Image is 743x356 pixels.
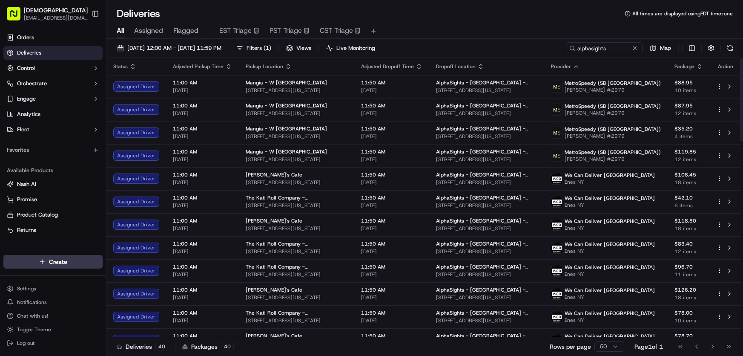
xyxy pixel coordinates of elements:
span: [PERSON_NAME]'s Cafe [246,287,302,293]
button: [DEMOGRAPHIC_DATA][EMAIL_ADDRESS][DOMAIN_NAME] [3,3,88,24]
span: Map [660,44,671,52]
span: Returns [17,226,36,234]
div: Page 1 of 1 [634,342,663,351]
span: AlphaSights - [GEOGRAPHIC_DATA] - Floor 13 [436,148,537,155]
span: [PERSON_NAME] #2979 [565,156,661,162]
span: AlphaSights - [GEOGRAPHIC_DATA] - Floor 11 [436,102,537,109]
span: [EMAIL_ADDRESS][DOMAIN_NAME] [24,14,88,21]
span: $88.95 [674,79,703,86]
span: AlphaSights - [GEOGRAPHIC_DATA] - Floor 14 [436,263,537,270]
span: 11:00 AM [173,125,232,132]
button: Orchestrate [3,77,103,90]
span: 18 items [674,225,703,232]
span: 11:50 AM [361,171,422,178]
span: The Kati Roll Company - [GEOGRAPHIC_DATA] [246,194,347,201]
span: Pickup Location [246,63,283,70]
span: [STREET_ADDRESS][US_STATE] [246,156,347,163]
span: Assigned [134,26,163,36]
span: Engage [17,95,36,103]
span: [STREET_ADDRESS][US_STATE] [246,248,347,255]
span: [DATE] [173,317,232,324]
img: profile_wcd-boston.png [551,196,562,207]
span: Enes NY [565,225,655,232]
span: Package [674,63,694,70]
span: $96.70 [674,263,703,270]
img: profile_wcd-boston.png [551,311,562,322]
span: Orchestrate [17,80,47,87]
span: Deliveries [17,49,41,57]
span: 4 items [674,133,703,140]
span: Promise [17,196,37,203]
a: Nash AI [7,180,99,188]
span: [STREET_ADDRESS][US_STATE] [436,156,537,163]
button: Product Catalog [3,208,103,222]
span: 11:00 AM [173,310,232,316]
span: Enes NY [565,202,655,208]
span: [DATE] [361,202,422,209]
span: AlphaSights - [GEOGRAPHIC_DATA] - Floor 11 [436,194,537,201]
span: [DATE] [173,225,232,232]
span: We Can Deliver [GEOGRAPHIC_DATA] [565,310,655,317]
span: AlphaSights - [GEOGRAPHIC_DATA] - Floor 12 [436,171,537,178]
span: [STREET_ADDRESS][US_STATE] [436,248,537,255]
span: 11:00 AM [173,287,232,293]
span: AlphaSights - [GEOGRAPHIC_DATA] - Floor 11 [436,287,537,293]
span: We Can Deliver [GEOGRAPHIC_DATA] [565,218,655,225]
span: [DATE] [361,294,422,301]
span: 11:00 AM [173,171,232,178]
span: 11:00 AM [173,79,232,86]
a: Deliveries [3,46,103,60]
span: [DATE] [173,271,232,278]
span: [PERSON_NAME]'s Cafe [246,333,302,339]
button: Create [3,255,103,269]
span: Views [296,44,311,52]
span: 11:00 AM [173,217,232,224]
div: 40 [221,343,234,350]
span: Flagged [173,26,198,36]
span: MetroSpeedy (SB [GEOGRAPHIC_DATA]) [565,80,661,87]
span: $118.80 [674,217,703,224]
span: [DATE] [361,248,422,255]
span: [STREET_ADDRESS][US_STATE] [436,271,537,278]
a: Returns [7,226,99,234]
span: PST Triage [270,26,302,36]
span: [DATE] [361,133,422,140]
span: 18 items [674,294,703,301]
span: [STREET_ADDRESS][US_STATE] [246,317,347,324]
span: [DATE] [173,179,232,186]
div: 40 [155,343,168,350]
span: [STREET_ADDRESS][US_STATE] [436,202,537,209]
span: [STREET_ADDRESS][US_STATE] [436,317,537,324]
img: metro_speed_logo.png [551,81,562,92]
span: Nash AI [17,180,36,188]
span: 11:00 AM [173,102,232,109]
span: [DATE] [173,110,232,117]
div: Available Products [3,164,103,177]
span: The Kati Roll Company - [GEOGRAPHIC_DATA] [246,310,347,316]
span: MetroSpeedy (SB [GEOGRAPHIC_DATA]) [565,126,661,133]
span: [DATE] [173,294,232,301]
span: MetroSpeedy (SB [GEOGRAPHIC_DATA]) [565,149,661,156]
span: The Kati Roll Company - [GEOGRAPHIC_DATA] [246,240,347,247]
span: Enes NY [565,294,655,301]
span: [DATE] [173,248,232,255]
span: Adjusted Dropoff Time [361,63,414,70]
span: [DATE] [361,110,422,117]
span: 11:50 AM [361,310,422,316]
button: Map [646,42,675,54]
input: Type to search [566,42,643,54]
span: [STREET_ADDRESS][US_STATE] [436,133,537,140]
span: 12 items [674,248,703,255]
span: [DATE] [361,225,422,232]
span: 12 items [674,110,703,117]
img: metro_speed_logo.png [551,104,562,115]
span: Adjusted Pickup Time [173,63,224,70]
span: $87.95 [674,102,703,109]
span: [DATE] 12:00 AM - [DATE] 11:59 PM [127,44,221,52]
span: [PERSON_NAME]'s Cafe [246,217,302,224]
span: ( 1 ) [264,44,271,52]
span: [PERSON_NAME] #2979 [565,87,661,93]
button: Chat with us! [3,310,103,322]
span: 10 items [674,87,703,94]
span: $78.70 [674,333,703,339]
